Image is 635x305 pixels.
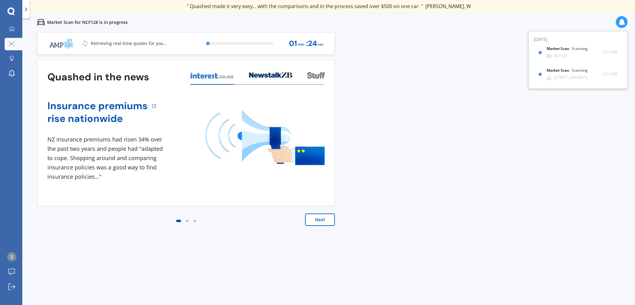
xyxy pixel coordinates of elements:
span: : 24 [306,39,317,48]
b: Market Scan [547,47,572,51]
span: 12:15 PM [601,49,617,56]
span: min [298,40,304,49]
p: Retrieving real-time quotes for you... [91,40,167,47]
a: Insurance premiums [47,100,148,112]
a: rise nationwide [47,112,148,125]
b: Market Scan [547,69,572,73]
div: Scanning [572,69,588,73]
button: Next [305,213,335,226]
div: [STREET_ADDRESS] [554,75,588,80]
h3: Quashed in the news [47,71,149,83]
img: media image [205,110,325,165]
img: ACg8ocJUhs_UDVxXx98rj1GBzgB6nB-0I3ahpeMWxAZJoCsCaQa5VA=s96-c [7,252,16,262]
img: car.f15378c7a67c060ca3f3.svg [37,19,45,26]
div: Scanning [572,47,588,51]
span: 01 [289,39,297,48]
div: NCF128 [554,54,567,58]
div: NZ insurance premiums had risen 34% over the past two years and people had "adapted to cope. Shop... [47,135,165,181]
span: 12:14 PM [601,71,617,77]
div: [DATE] [534,36,622,43]
p: Market Scan for NCF128 is in progress [47,19,128,25]
span: sec [318,40,324,49]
